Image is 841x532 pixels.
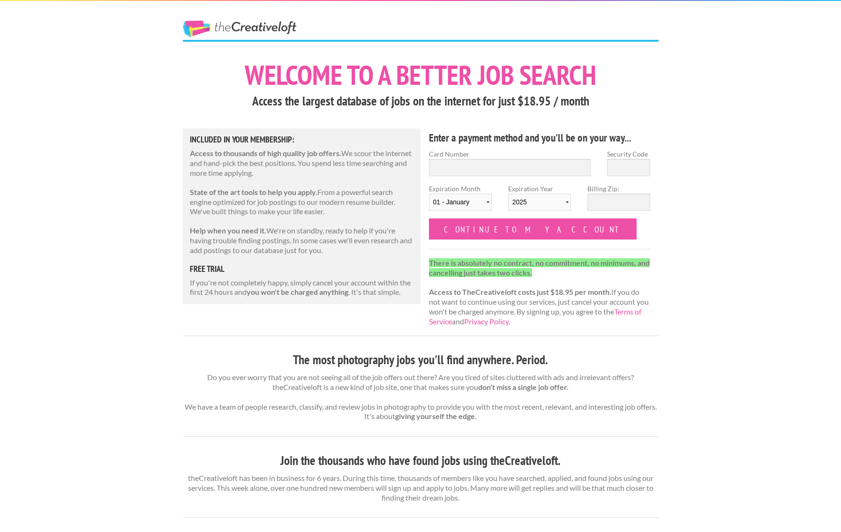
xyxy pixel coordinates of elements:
[429,258,651,327] p: If you do not want to continue using our services, just cancel your account you won't be charged ...
[190,149,414,178] p: We scour the internet and hand-pick the best positions. You spend less time searching and more ti...
[247,287,348,296] strong: you won't be charged anything
[183,452,659,470] h3: Join the thousands who have found jobs using theCreativeloft.
[183,351,659,369] h3: The most photography jobs you'll find anywhere. Period.
[429,218,637,240] input: Continue to my account
[183,21,296,37] a: The Creative Loft
[190,149,341,157] strong: Access to thousands of high quality job offers.
[429,287,611,296] strong: Access to TheCreativeloft costs just $18.95 per month.
[190,265,414,273] h5: free trial
[183,473,659,502] p: theCreativeloft has been in business for 6 years. During this time, thousands of members like you...
[508,194,571,211] select: Expiration Year
[190,187,414,217] p: From a powerful search engine optimized for job postings to our modern resume builder. We've buil...
[190,135,414,144] h5: Included in Your Membership:
[607,149,650,159] label: Security Code
[395,412,477,420] strong: giving yourself the edge.
[183,61,659,89] h1: Welcome to a better job search
[464,317,509,326] a: Privacy Policy
[190,187,317,196] strong: State of the art tools to help you apply.
[429,184,492,218] label: Expiration Month
[429,149,591,159] label: Card Number
[190,226,414,255] p: We're on standby, ready to help if you're having trouble finding postings. In some cases we'll ev...
[429,307,641,326] a: Terms of Service
[478,382,569,391] strong: don't miss a single job offer.
[190,278,414,298] p: If you're not completely happy, simply cancel your account within the first 24 hours and . It's t...
[587,184,650,194] label: Billing Zip:
[183,92,659,110] h3: Access the largest database of jobs on the internet for just $18.95 / month
[429,258,650,277] strong: There is absolutely no contract, no commitment, no minimums, and cancelling just takes two clicks.
[190,226,266,235] strong: Help when you need it.
[429,130,651,145] h4: Enter a payment method and you'll be on your way...
[429,194,492,211] select: Expiration Month
[508,184,571,218] label: Expiration Year
[183,373,659,421] p: Do you ever worry that you are not seeing all of the job offers out there? Are you tired of sites...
